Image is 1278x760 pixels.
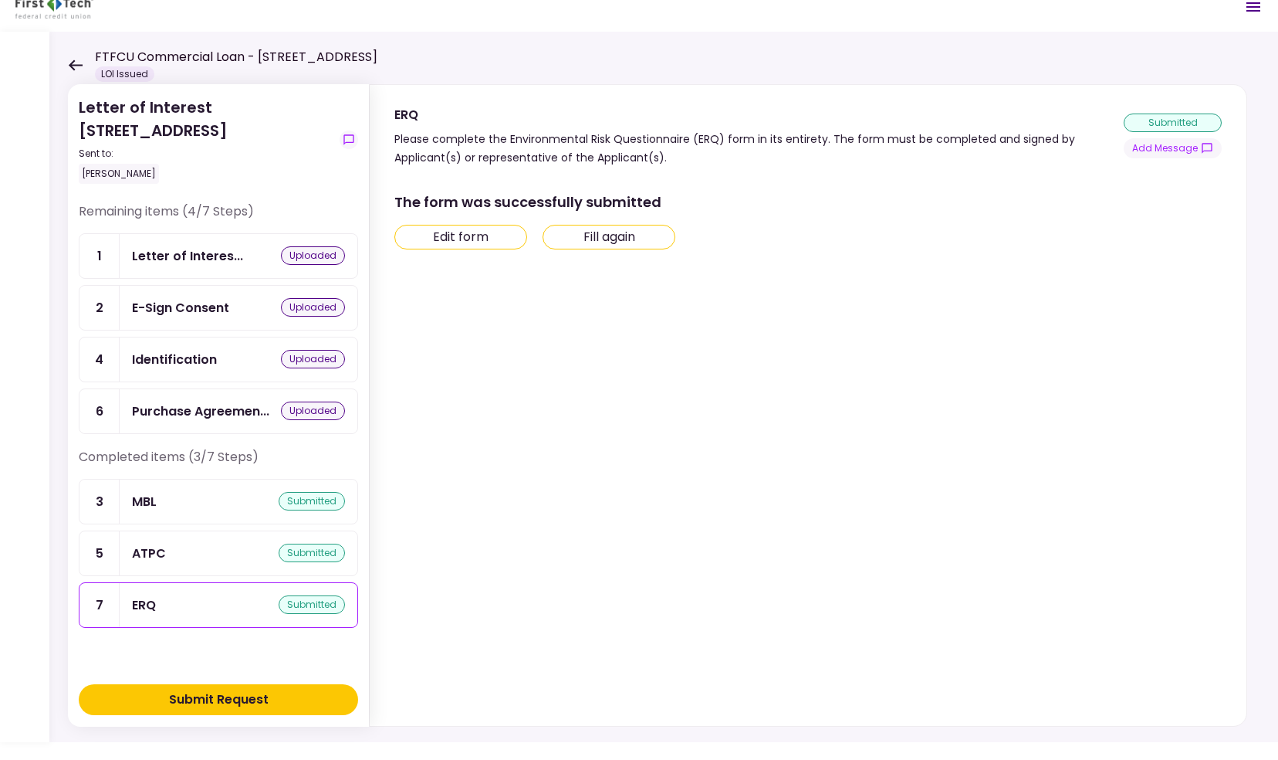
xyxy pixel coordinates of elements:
button: Fill again [543,225,675,249]
a: 4Identificationuploaded [79,337,358,382]
div: The form was successfully submitted [394,192,1219,212]
a: 7ERQsubmitted [79,582,358,628]
div: 3 [79,480,120,524]
div: Completed items (3/7 Steps) [79,448,358,479]
button: show-messages [340,131,358,149]
div: ERQ [394,105,1124,124]
a: 2E-Sign Consentuploaded [79,285,358,331]
div: [PERSON_NAME] [79,164,159,184]
div: submitted [279,492,345,511]
div: 5 [79,531,120,575]
div: Letter of Interest [STREET_ADDRESS] [79,96,333,184]
div: ERQ [132,595,156,615]
div: ERQPlease complete the Environmental Risk Questionnaire (ERQ) form in its entirety. The form must... [369,84,1247,727]
div: submitted [279,544,345,562]
div: 2 [79,286,120,330]
a: 5ATPCsubmitted [79,531,358,576]
div: 1 [79,234,120,278]
div: MBL [132,492,157,511]
div: Identification [132,350,217,369]
div: LOI Issued [95,66,154,82]
div: E-Sign Consent [132,298,229,317]
div: uploaded [281,402,345,420]
h1: FTFCU Commercial Loan - [STREET_ADDRESS] [95,48,377,66]
button: Submit Request [79,684,358,715]
div: submitted [1124,114,1222,132]
div: uploaded [281,246,345,265]
div: Letter of Interest [132,246,243,266]
div: uploaded [281,350,345,368]
button: show-messages [1124,138,1222,158]
a: 3MBLsubmitted [79,479,358,524]
div: ATPC [132,544,166,563]
div: 4 [79,338,120,382]
div: 6 [79,389,120,433]
a: 6Purchase Agreementuploaded [79,388,358,434]
div: uploaded [281,298,345,317]
div: Please complete the Environmental Risk Questionnaire (ERQ) form in its entirety. The form must be... [394,130,1124,167]
div: submitted [279,595,345,614]
div: Remaining items (4/7 Steps) [79,202,358,233]
button: Edit form [394,225,527,249]
div: Purchase Agreement [132,402,269,421]
div: 7 [79,583,120,627]
div: Sent to: [79,147,333,161]
div: Submit Request [169,690,269,709]
a: 1Letter of Interestuploaded [79,233,358,279]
